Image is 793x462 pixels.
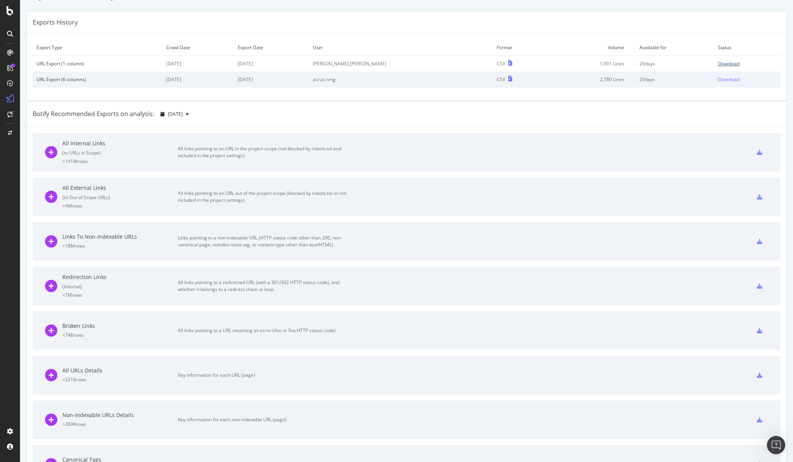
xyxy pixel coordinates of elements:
td: [DATE] [162,71,234,87]
div: = 7M rows [62,292,178,298]
div: csv-export [757,150,762,155]
div: ( to URLs in Scope ) [62,150,178,156]
div: csv-export [757,372,762,378]
div: All Internal Links [62,140,178,147]
iframe: Intercom live chat [767,436,785,454]
div: csv-export [757,283,762,289]
td: Crawl Date [162,40,234,56]
div: Key information for each non-indexable URL (page) [178,416,351,423]
div: csv-export [757,239,762,244]
div: = 321K rows [62,376,178,383]
div: = 141M rows [62,158,178,165]
div: Non-Indexable URLs Details [62,411,178,419]
td: 2,780 Lines [546,71,636,87]
div: csv-export [757,328,762,333]
div: URL Export (1 column) [37,60,159,67]
td: [DATE] [162,56,234,72]
div: csv-export [757,417,762,422]
div: csv-export [757,194,762,199]
td: Export Type [33,40,162,56]
div: Download [718,76,740,83]
div: URL Export (6 columns) [37,76,159,83]
div: Exports History [33,18,78,27]
div: Broken Links [62,322,178,330]
td: Volume [546,40,636,56]
div: CSV [497,60,505,67]
button: [DATE] [157,108,192,120]
a: Download [718,60,776,67]
td: [PERSON_NAME].[PERSON_NAME] [309,56,493,72]
div: All links pointing to an URL out of the project scope (blocked by robots.txt or not included in t... [178,190,351,204]
div: All External Links [62,184,178,192]
div: Download [718,60,740,67]
td: 29 days [636,71,714,87]
div: Links To Non-Indexable URLs [62,233,178,241]
td: Available for [636,40,714,56]
td: Export Date [234,40,309,56]
td: User [309,40,493,56]
td: Format [493,40,546,56]
a: Download [718,76,776,83]
div: Key information for each URL (page) [178,372,351,379]
td: 1,901 Lines [546,56,636,72]
span: 2025 Sep. 28th [168,111,183,117]
td: 29 days [636,56,714,72]
div: Redirection Links [62,273,178,281]
div: All links pointing to a URL returning an error (4xx or 5xx HTTP status code) [178,327,351,334]
div: ( to Out of Scope URLs ) [62,194,178,201]
td: Status [714,40,780,56]
div: All links pointing to an URL in the project scope (not blocked by robots.txt and included in the ... [178,145,351,159]
div: All links pointing to a redirected URL (with a 301/302 HTTP status code), and whether it belongs ... [178,279,351,293]
div: ( Internal ) [62,283,178,290]
div: CSV [497,76,505,83]
td: acruz.nmg [309,71,493,87]
div: = 4M rows [62,203,178,209]
td: [DATE] [234,56,309,72]
td: [DATE] [234,71,309,87]
div: All URLs Details [62,367,178,374]
div: Links pointing to a non-indexable URL (HTTP status code other than 200, non-canonical page, noind... [178,234,351,248]
div: = 269K rows [62,421,178,427]
div: = 748 rows [62,332,178,338]
div: Botify Recommended Exports on analysis: [33,110,154,118]
div: = 18M rows [62,243,178,249]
